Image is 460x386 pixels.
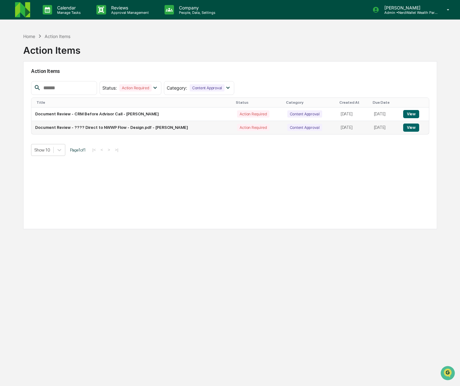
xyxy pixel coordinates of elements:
[70,147,86,152] span: Page 1 of 1
[31,68,430,74] h2: Action Items
[107,50,114,58] button: Start new chat
[13,79,41,85] span: Preclearance
[373,100,397,105] div: Due Date
[379,10,438,15] p: Admin • NerdWallet Wealth Partners
[4,89,42,100] a: 🔎Data Lookup
[44,106,76,111] a: Powered byPylon
[43,77,80,88] a: 🗄️Attestations
[190,84,225,91] div: Content Approval
[174,5,219,10] p: Company
[237,110,269,118] div: Action Required
[62,107,76,111] span: Pylon
[106,5,152,10] p: Reviews
[36,100,231,105] div: Title
[31,108,234,121] td: Document Review - CRM Before Advisor Call - [PERSON_NAME]
[379,5,438,10] p: [PERSON_NAME]
[15,2,30,17] img: logo
[4,77,43,88] a: 🖐️Preclearance
[52,10,84,15] p: Manage Tasks
[31,121,234,134] td: Document Review - ???? Direct to NWWP Flow - Design.pdf - [PERSON_NAME]
[23,40,80,56] div: Action Items
[6,48,18,59] img: 1746055101610-c473b297-6a78-478c-a979-82029cc54cd1
[46,80,51,85] div: 🗄️
[370,121,399,134] td: [DATE]
[339,100,368,105] div: Created At
[102,85,117,91] span: Status :
[337,108,370,121] td: [DATE]
[119,84,151,91] div: Action Required
[52,5,84,10] p: Calendar
[287,110,322,118] div: Content Approval
[90,147,98,152] button: |<
[237,124,269,131] div: Action Required
[99,147,105,152] button: <
[403,125,419,130] a: View
[45,34,70,39] div: Action Items
[21,54,79,59] div: We're available if you need us!
[6,13,114,23] p: How can we help?
[113,147,120,152] button: >|
[403,124,419,132] button: View
[287,124,322,131] div: Content Approval
[6,92,11,97] div: 🔎
[236,100,281,105] div: Status
[13,91,40,97] span: Data Lookup
[52,79,78,85] span: Attestations
[167,85,187,91] span: Category :
[440,365,457,382] iframe: Open customer support
[6,80,11,85] div: 🖐️
[337,121,370,134] td: [DATE]
[403,110,419,118] button: View
[23,34,35,39] div: Home
[174,10,219,15] p: People, Data, Settings
[403,112,419,116] a: View
[106,147,112,152] button: >
[286,100,334,105] div: Category
[370,108,399,121] td: [DATE]
[21,48,103,54] div: Start new chat
[106,10,152,15] p: Approval Management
